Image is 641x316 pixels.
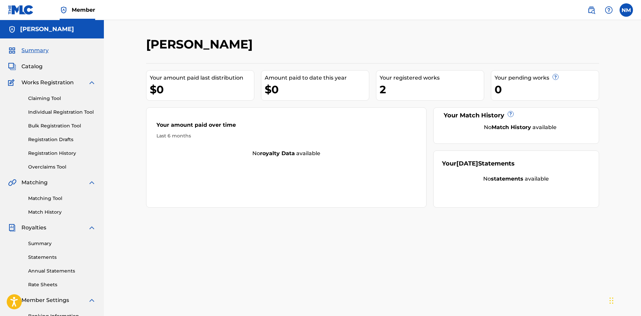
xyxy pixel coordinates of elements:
span: Catalog [21,63,43,71]
a: CatalogCatalog [8,63,43,71]
a: Summary [28,240,96,247]
a: SummarySummary [8,46,49,55]
a: Matching Tool [28,195,96,202]
a: Claiming Tool [28,95,96,102]
div: $0 [265,82,369,97]
img: MLC Logo [8,5,34,15]
a: Rate Sheets [28,281,96,288]
span: Royalties [21,224,46,232]
span: [DATE] [456,160,478,167]
div: Your amount paid over time [156,121,416,132]
div: No available [146,149,427,157]
div: 0 [495,82,599,97]
div: User Menu [620,3,633,17]
img: Catalog [8,63,16,71]
div: Last 6 months [156,132,416,139]
img: expand [88,224,96,232]
span: Matching [21,179,48,187]
span: Summary [21,46,49,55]
img: help [605,6,613,14]
div: Amount paid to date this year [265,74,369,82]
a: Public Search [585,3,598,17]
iframe: Chat Widget [607,284,641,316]
a: Registration Drafts [28,136,96,143]
a: Statements [28,254,96,261]
img: search [587,6,595,14]
div: Help [602,3,616,17]
h2: [PERSON_NAME] [146,37,256,52]
div: Drag [610,291,614,311]
div: $0 [150,82,254,97]
h5: NATALIE H MCDONALD [20,25,74,33]
div: Your Statements [442,159,515,168]
a: Match History [28,209,96,216]
strong: statements [491,176,523,182]
div: 2 [380,82,484,97]
img: expand [88,296,96,304]
strong: Match History [492,124,531,130]
div: Your amount paid last distribution [150,74,254,82]
div: Your pending works [495,74,599,82]
span: Works Registration [21,79,74,87]
img: Royalties [8,224,16,232]
span: ? [508,111,513,117]
a: Bulk Registration Tool [28,122,96,129]
iframe: Resource Center [622,210,641,264]
div: No available [442,175,590,183]
img: Member Settings [8,296,16,304]
div: No available [450,123,590,131]
span: Member [72,6,95,14]
img: expand [88,79,96,87]
div: Your registered works [380,74,484,82]
img: Top Rightsholder [60,6,68,14]
img: Summary [8,46,16,55]
div: Your Match History [442,111,590,120]
img: Accounts [8,25,16,33]
img: expand [88,179,96,187]
a: Registration History [28,150,96,157]
a: Annual Statements [28,268,96,275]
strong: royalty data [260,150,295,156]
img: Works Registration [8,79,17,87]
span: Member Settings [21,296,69,304]
img: Matching [8,179,16,187]
a: Individual Registration Tool [28,109,96,116]
a: Overclaims Tool [28,164,96,171]
span: ? [553,74,558,80]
